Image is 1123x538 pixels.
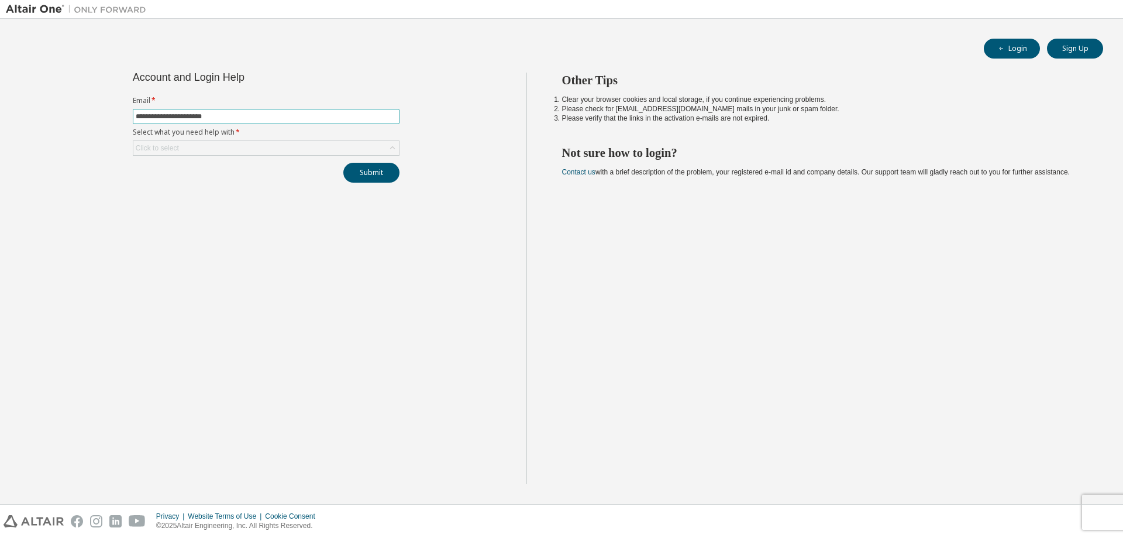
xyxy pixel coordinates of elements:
h2: Other Tips [562,73,1083,88]
div: Click to select [136,143,179,153]
label: Email [133,96,399,105]
li: Clear your browser cookies and local storage, if you continue experiencing problems. [562,95,1083,104]
p: © 2025 Altair Engineering, Inc. All Rights Reserved. [156,521,322,531]
label: Select what you need help with [133,128,399,137]
div: Cookie Consent [265,512,322,521]
div: Privacy [156,512,188,521]
button: Login [984,39,1040,59]
span: with a brief description of the problem, your registered e-mail id and company details. Our suppo... [562,168,1070,176]
img: instagram.svg [90,515,102,527]
img: facebook.svg [71,515,83,527]
img: linkedin.svg [109,515,122,527]
a: Contact us [562,168,595,176]
li: Please verify that the links in the activation e-mails are not expired. [562,114,1083,123]
img: Altair One [6,4,152,15]
img: altair_logo.svg [4,515,64,527]
div: Website Terms of Use [188,512,265,521]
img: youtube.svg [129,515,146,527]
button: Submit [343,163,399,183]
button: Sign Up [1047,39,1103,59]
h2: Not sure how to login? [562,145,1083,160]
div: Account and Login Help [133,73,346,82]
li: Please check for [EMAIL_ADDRESS][DOMAIN_NAME] mails in your junk or spam folder. [562,104,1083,114]
div: Click to select [133,141,399,155]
